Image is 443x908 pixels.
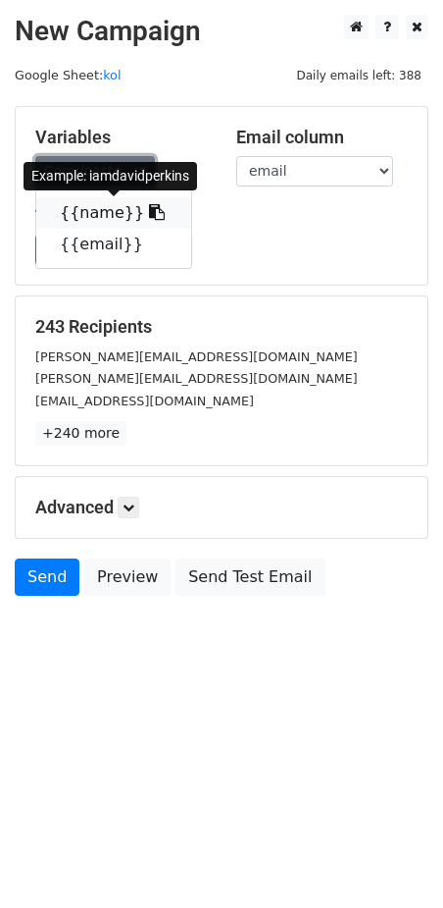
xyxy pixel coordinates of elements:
[345,814,443,908] div: 聊天小组件
[289,68,428,82] a: Daily emails left: 388
[15,68,121,82] small: Google Sheet:
[84,559,171,596] a: Preview
[345,814,443,908] iframe: Chat Widget
[35,497,408,518] h5: Advanced
[36,197,191,229] a: {{name}}
[236,127,408,148] h5: Email column
[35,127,207,148] h5: Variables
[175,559,324,596] a: Send Test Email
[35,316,408,338] h5: 243 Recipients
[15,559,79,596] a: Send
[35,349,358,364] small: [PERSON_NAME][EMAIL_ADDRESS][DOMAIN_NAME]
[35,421,126,446] a: +240 more
[289,65,428,86] span: Daily emails left: 388
[35,371,358,386] small: [PERSON_NAME][EMAIL_ADDRESS][DOMAIN_NAME]
[36,229,191,260] a: {{email}}
[15,15,428,48] h2: New Campaign
[103,68,121,82] a: kol
[24,162,197,190] div: Example: iamdavidperkins
[35,394,254,408] small: [EMAIL_ADDRESS][DOMAIN_NAME]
